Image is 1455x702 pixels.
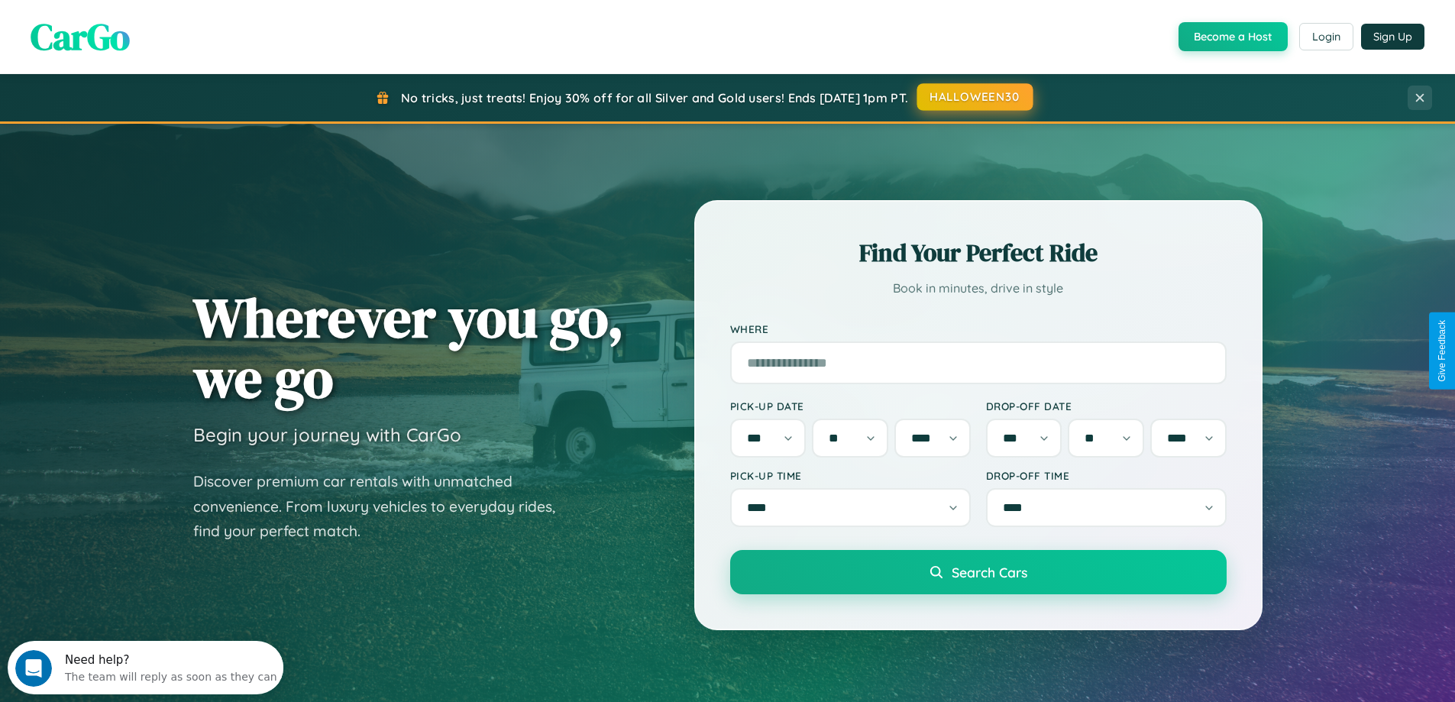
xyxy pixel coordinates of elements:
[730,400,971,412] label: Pick-up Date
[730,236,1227,270] h2: Find Your Perfect Ride
[57,13,270,25] div: Need help?
[193,469,575,544] p: Discover premium car rentals with unmatched convenience. From luxury vehicles to everyday rides, ...
[986,400,1227,412] label: Drop-off Date
[193,423,461,446] h3: Begin your journey with CarGo
[15,650,52,687] iframe: Intercom live chat
[730,322,1227,335] label: Where
[1437,320,1447,382] div: Give Feedback
[31,11,130,62] span: CarGo
[193,287,624,408] h1: Wherever you go, we go
[986,469,1227,482] label: Drop-off Time
[8,641,283,694] iframe: Intercom live chat discovery launcher
[952,564,1027,581] span: Search Cars
[730,277,1227,299] p: Book in minutes, drive in style
[917,83,1033,111] button: HALLOWEEN30
[401,90,908,105] span: No tricks, just treats! Enjoy 30% off for all Silver and Gold users! Ends [DATE] 1pm PT.
[1361,24,1424,50] button: Sign Up
[730,550,1227,594] button: Search Cars
[1299,23,1353,50] button: Login
[1179,22,1288,51] button: Become a Host
[730,469,971,482] label: Pick-up Time
[57,25,270,41] div: The team will reply as soon as they can
[6,6,284,48] div: Open Intercom Messenger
